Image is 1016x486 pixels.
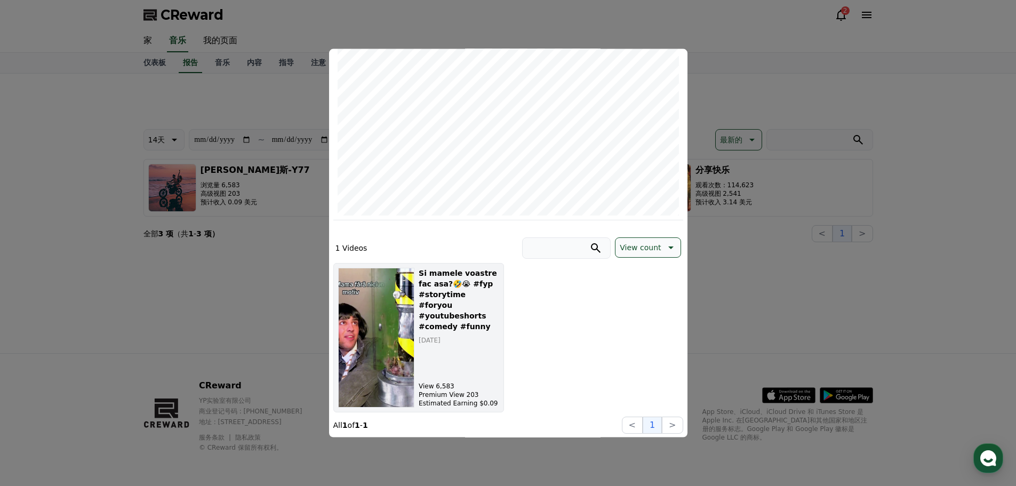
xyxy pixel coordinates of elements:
[342,420,348,429] strong: 1
[333,419,368,430] p: All of -
[419,267,499,331] h5: Si mamele voastre fac asa?🤣😭 #fyp #storytime #foryou #youtubeshorts #comedy #funny
[419,336,499,344] p: [DATE]
[3,338,70,365] a: Home
[419,399,499,407] p: Estimated Earning $0.09
[338,267,415,407] img: Si mamele voastre fac asa?🤣😭 #fyp #storytime #foryou #youtubeshorts #comedy #funny
[620,240,661,254] p: View count
[158,354,184,363] span: Settings
[89,355,120,363] span: Messages
[355,420,360,429] strong: 1
[419,381,499,390] p: View 6,583
[333,262,504,412] button: Si mamele voastre fac asa?🤣😭 #fyp #storytime #foryou #youtubeshorts #comedy #funny Si mamele voas...
[622,416,643,433] button: <
[329,49,687,437] div: 情态动词
[27,354,46,363] span: Home
[138,338,205,365] a: Settings
[615,237,681,257] button: View count
[335,242,367,253] p: 1 Videos
[662,416,683,433] button: >
[70,338,138,365] a: Messages
[363,420,368,429] strong: 1
[419,390,499,399] p: Premium View 203
[643,416,662,433] button: 1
